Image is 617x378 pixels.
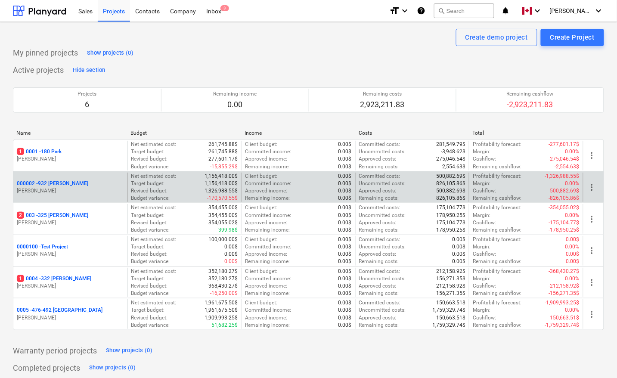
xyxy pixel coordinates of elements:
[501,6,510,16] i: notifications
[245,290,290,297] p: Remaining income :
[338,258,352,265] p: 0.00$
[208,268,238,275] p: 352,180.27$
[211,322,238,329] p: 51,682.25$
[78,90,96,98] p: Projects
[106,346,152,356] div: Show projects (0)
[245,130,352,136] div: Income
[205,299,238,307] p: 1,961,675.50$
[17,243,68,251] p: 0000100 - Test Project
[17,212,88,219] p: 003 - 325 [PERSON_NAME]
[565,307,580,314] p: 0.00%
[245,236,277,243] p: Client budget :
[436,187,465,195] p: 500,882.69$
[432,322,465,329] p: 1,759,329.74$
[359,173,400,180] p: Committed costs :
[245,180,291,187] p: Committed income :
[17,275,24,282] span: 1
[473,243,490,251] p: Margin :
[210,163,238,170] p: -15,855.29$
[452,236,465,243] p: 0.00$
[131,243,165,251] p: Target budget :
[131,290,170,297] p: Budget variance :
[473,299,521,307] p: Profitability forecast :
[545,173,580,180] p: -1,326,988.55$
[417,6,425,16] i: Knowledge base
[436,195,465,202] p: 826,105.86$
[17,180,124,195] div: 000002 -932 [PERSON_NAME][PERSON_NAME]
[473,290,521,297] p: Remaining cashflow :
[550,32,595,43] div: Create Project
[452,258,465,265] p: 0.00$
[360,90,405,98] p: Remaining costs
[131,141,177,148] p: Net estimated cost :
[17,243,124,258] div: 0000100 -Test Project[PERSON_NAME]
[436,173,465,180] p: 500,882.69$
[338,282,352,290] p: 0.00$
[17,251,124,258] p: [PERSON_NAME]
[338,163,352,170] p: 0.00$
[13,48,78,58] p: My pinned projects
[245,219,287,226] p: Approved income :
[359,226,399,234] p: Remaining costs :
[224,251,238,258] p: 0.00$
[436,212,465,219] p: 178,950.25$
[131,268,177,275] p: Net estimated cost :
[565,275,580,282] p: 0.00%
[594,6,604,16] i: keyboard_arrow_down
[436,268,465,275] p: 212,158.92$
[338,187,352,195] p: 0.00$
[17,219,124,226] p: [PERSON_NAME]
[436,275,465,282] p: 156,271.35$
[338,148,352,155] p: 0.00$
[245,251,287,258] p: Approved income :
[17,180,88,187] p: 000002 - 932 [PERSON_NAME]
[566,251,580,258] p: 0.00$
[245,173,277,180] p: Client budget :
[205,307,238,314] p: 1,961,675.50$
[506,90,554,98] p: Remaining cashflow
[208,148,238,155] p: 261,745.88$
[245,258,290,265] p: Remaining income :
[17,314,124,322] p: [PERSON_NAME]
[565,243,580,251] p: 0.00%
[452,243,465,251] p: 0.00$
[71,63,107,77] button: Hide section
[359,180,406,187] p: Uncommitted costs :
[473,258,521,265] p: Remaining cashflow :
[205,314,238,322] p: 1,909,993.25$
[131,148,165,155] p: Target budget :
[338,219,352,226] p: 0.00$
[208,219,238,226] p: 354,055.02$
[245,268,277,275] p: Client budget :
[208,275,238,282] p: 352,180.27$
[533,6,543,16] i: keyboard_arrow_down
[574,337,617,378] iframe: Chat Widget
[213,90,257,98] p: Remaining income
[506,99,554,110] p: -2,923,211.83
[245,275,291,282] p: Committed income :
[473,226,521,234] p: Remaining cashflow :
[87,361,138,375] button: Show projects (0)
[436,204,465,211] p: 175,104.77$
[213,99,257,110] p: 0.00
[473,173,521,180] p: Profitability forecast :
[131,195,170,202] p: Budget variance :
[338,275,352,282] p: 0.00$
[245,141,277,148] p: Client budget :
[208,204,238,211] p: 354,455.00$
[473,148,490,155] p: Margin :
[245,243,291,251] p: Committed income :
[245,195,290,202] p: Remaining income :
[224,258,238,265] p: 0.00$
[73,65,105,75] div: Hide section
[436,155,465,163] p: 275,046.54$
[245,187,287,195] p: Approved income :
[359,282,397,290] p: Approved costs :
[434,3,494,18] button: Search
[473,195,521,202] p: Remaining cashflow :
[473,130,580,136] div: Total
[131,155,168,163] p: Revised budget :
[473,307,490,314] p: Margin :
[587,214,597,224] span: more_vert
[131,299,177,307] p: Net estimated cost :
